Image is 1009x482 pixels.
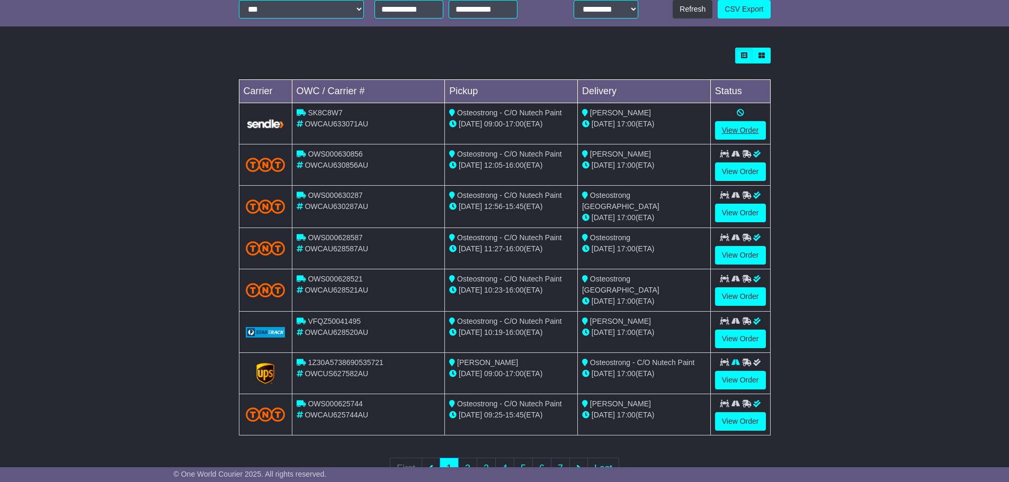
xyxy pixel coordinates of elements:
a: View Order [715,162,766,181]
span: 17:00 [617,244,636,253]
div: (ETA) [582,243,706,254]
span: [DATE] [459,286,482,294]
a: View Order [715,204,766,222]
div: - (ETA) [449,160,573,171]
td: Status [710,80,770,103]
span: 09:25 [484,411,503,419]
a: View Order [715,330,766,348]
a: View Order [715,287,766,306]
span: 17:00 [617,213,636,222]
span: OWCAU630287AU [305,202,368,211]
td: Carrier [239,80,292,103]
span: 10:19 [484,328,503,337]
span: Osteostrong - C/O Nutech Paint [457,108,562,117]
img: TNT_Domestic.png [246,199,285,214]
span: Osteostrong - C/O Nutech Paint [457,275,562,283]
span: [DATE] [592,328,615,337]
span: OWS000625744 [308,399,363,408]
div: - (ETA) [449,410,573,421]
img: GetCarrierServiceLogo [246,327,285,338]
span: Osteostrong [GEOGRAPHIC_DATA] [582,275,659,294]
span: Osteostrong - C/O Nutech Paint [590,358,695,367]
span: 09:00 [484,120,503,128]
img: TNT_Domestic.png [246,283,285,297]
div: - (ETA) [449,327,573,338]
span: 17:00 [505,120,524,128]
span: 12:05 [484,161,503,169]
a: View Order [715,246,766,265]
span: 16:00 [505,244,524,253]
a: 2 [458,458,477,479]
span: SK8C8W7 [308,108,342,117]
div: (ETA) [582,327,706,338]
img: GetCarrierServiceLogo [246,119,285,130]
div: (ETA) [582,368,706,379]
img: TNT_Domestic.png [246,241,285,256]
div: (ETA) [582,410,706,421]
span: 17:00 [617,328,636,337]
span: 12:56 [484,202,503,211]
span: 09:00 [484,369,503,378]
span: [DATE] [459,328,482,337]
span: Osteostrong - C/O Nutech Paint [457,399,562,408]
span: Osteostrong [GEOGRAPHIC_DATA] [582,191,659,211]
a: View Order [715,371,766,389]
span: [DATE] [592,297,615,305]
img: TNT_Domestic.png [246,407,285,422]
span: OWCUS627582AU [305,369,368,378]
span: OWCAU630856AU [305,161,368,169]
span: VFQZ50041495 [308,317,361,325]
span: [DATE] [592,244,615,253]
div: - (ETA) [449,368,573,379]
span: 16:00 [505,161,524,169]
a: 3 [477,458,496,479]
span: [DATE] [459,411,482,419]
span: [DATE] [592,411,615,419]
span: 15:45 [505,411,524,419]
span: [DATE] [459,369,482,378]
span: [DATE] [592,120,615,128]
div: - (ETA) [449,201,573,212]
span: OWCAU628520AU [305,328,368,337]
span: Osteostrong - C/O Nutech Paint [457,233,562,242]
a: View Order [715,412,766,431]
span: 10:23 [484,286,503,294]
a: 5 [514,458,533,479]
span: [DATE] [592,161,615,169]
span: [DATE] [592,369,615,378]
span: 16:00 [505,286,524,294]
div: (ETA) [582,212,706,223]
div: (ETA) [582,119,706,130]
span: OWS000630856 [308,150,363,158]
a: 6 [532,458,551,479]
div: - (ETA) [449,285,573,296]
a: View Order [715,121,766,140]
a: 7 [551,458,570,479]
span: OWCAU628521AU [305,286,368,294]
a: 4 [495,458,514,479]
span: © One World Courier 2025. All rights reserved. [174,470,327,478]
span: [PERSON_NAME] [590,150,651,158]
td: Pickup [445,80,578,103]
span: [DATE] [459,244,482,253]
a: 1 [440,458,459,479]
span: 11:27 [484,244,503,253]
span: 17:00 [617,120,636,128]
td: Delivery [577,80,710,103]
div: (ETA) [582,296,706,307]
span: [DATE] [459,120,482,128]
span: Osteostrong [590,233,630,242]
span: [DATE] [459,161,482,169]
span: Osteostrong - C/O Nutech Paint [457,317,562,325]
img: GetCarrierServiceLogo [256,363,274,384]
div: - (ETA) [449,119,573,130]
span: OWCAU633071AU [305,120,368,128]
span: OWCAU628587AU [305,244,368,253]
span: 1Z30A5738690535721 [308,358,383,367]
div: (ETA) [582,160,706,171]
span: Osteostrong - C/O Nutech Paint [457,191,562,199]
span: Osteostrong - C/O Nutech Paint [457,150,562,158]
span: [PERSON_NAME] [590,399,651,408]
span: [DATE] [459,202,482,211]
span: [PERSON_NAME] [457,358,518,367]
